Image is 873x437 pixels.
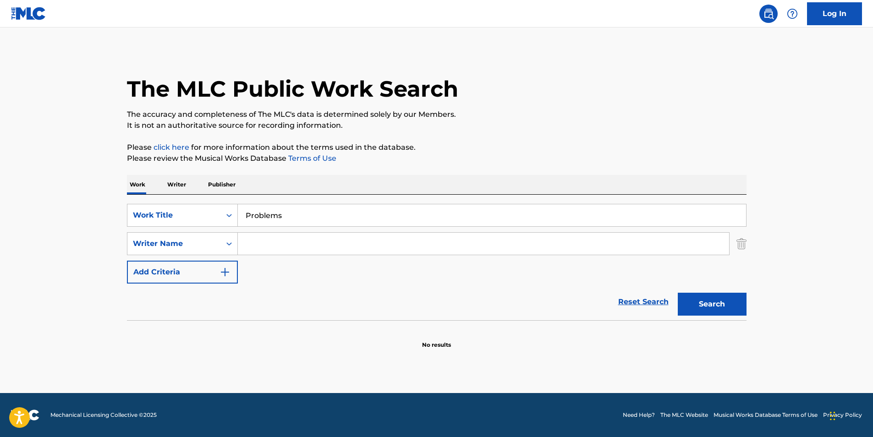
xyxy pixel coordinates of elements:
button: Add Criteria [127,261,238,284]
p: Please for more information about the terms used in the database. [127,142,747,153]
a: The MLC Website [660,411,708,419]
div: Help [783,5,802,23]
a: Reset Search [614,292,673,312]
a: Terms of Use [286,154,336,163]
a: Need Help? [623,411,655,419]
button: Search [678,293,747,316]
a: Privacy Policy [823,411,862,419]
img: MLC Logo [11,7,46,20]
img: Delete Criterion [736,232,747,255]
img: 9d2ae6d4665cec9f34b9.svg [220,267,231,278]
div: Drag [830,402,835,430]
p: Publisher [205,175,238,194]
img: search [763,8,774,19]
p: It is not an authoritative source for recording information. [127,120,747,131]
a: Musical Works Database Terms of Use [714,411,818,419]
p: Writer [165,175,189,194]
p: Please review the Musical Works Database [127,153,747,164]
p: No results [422,330,451,349]
a: Log In [807,2,862,25]
p: Work [127,175,148,194]
h1: The MLC Public Work Search [127,75,458,103]
div: Work Title [133,210,215,221]
iframe: Chat Widget [827,393,873,437]
a: Public Search [759,5,778,23]
p: The accuracy and completeness of The MLC's data is determined solely by our Members. [127,109,747,120]
div: Writer Name [133,238,215,249]
img: logo [11,410,39,421]
a: click here [154,143,189,152]
form: Search Form [127,204,747,320]
span: Mechanical Licensing Collective © 2025 [50,411,157,419]
img: help [787,8,798,19]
